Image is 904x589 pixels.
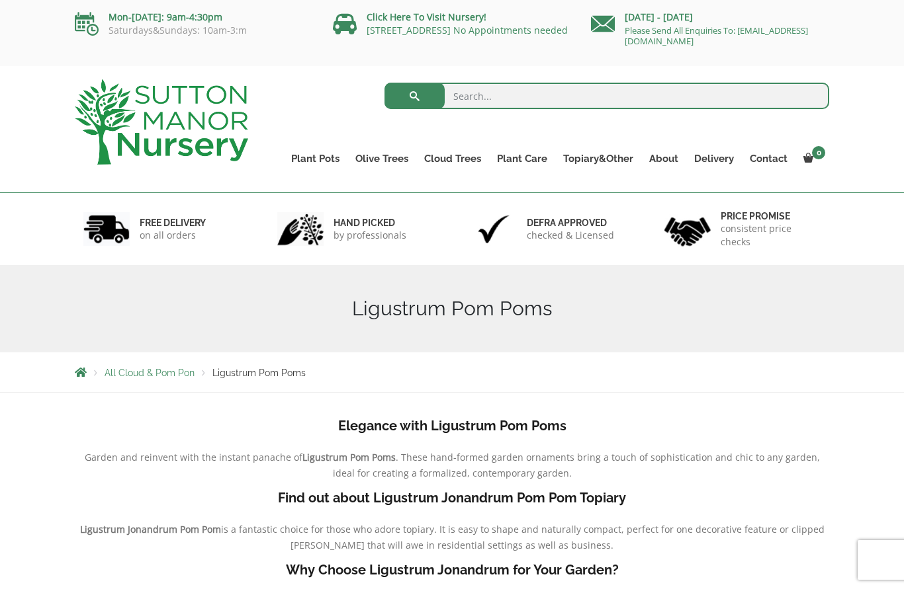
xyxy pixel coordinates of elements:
[278,490,626,506] b: Find out about Ligustrum Jonandrum Pom Pom Topiary
[75,367,829,377] nav: Breadcrumbs
[527,217,614,229] h6: Defra approved
[75,79,248,165] img: logo
[277,212,324,246] img: 2.jpg
[625,24,808,47] a: Please Send All Enquiries To: [EMAIL_ADDRESS][DOMAIN_NAME]
[83,212,130,246] img: 1.jpg
[721,222,821,249] p: consistent price checks
[221,523,825,551] span: is a fantastic choice for those who adore topiary. It is easy to shape and naturally compact, per...
[384,83,830,109] input: Search...
[75,297,829,321] h1: Ligustrum Pom Poms
[75,9,313,25] p: Mon-[DATE]: 9am-4:30pm
[140,229,206,242] p: on all orders
[591,9,829,25] p: [DATE] - [DATE]
[286,562,619,578] b: Why Choose Ligustrum Jonandrum for Your Garden?
[641,149,686,168] a: About
[105,368,195,378] a: All Cloud & Pom Pon
[795,149,829,168] a: 0
[686,149,742,168] a: Delivery
[212,368,306,378] span: Ligustrum Pom Poms
[555,149,641,168] a: Topiary&Other
[367,24,568,36] a: [STREET_ADDRESS] No Appointments needed
[80,523,221,535] b: Ligustrum Jonandrum Pom Pom
[333,451,820,479] span: . These hand-formed garden ornaments bring a touch of sophistication and chic to any garden, idea...
[140,217,206,229] h6: FREE DELIVERY
[471,212,517,246] img: 3.jpg
[75,25,313,36] p: Saturdays&Sundays: 10am-3:m
[489,149,555,168] a: Plant Care
[85,451,302,463] span: Garden and reinvent with the instant panache of
[664,209,711,249] img: 4.jpg
[334,217,406,229] h6: hand picked
[283,149,347,168] a: Plant Pots
[527,229,614,242] p: checked & Licensed
[367,11,486,23] a: Click Here To Visit Nursery!
[721,210,821,222] h6: Price promise
[347,149,416,168] a: Olive Trees
[812,146,825,159] span: 0
[416,149,489,168] a: Cloud Trees
[742,149,795,168] a: Contact
[334,229,406,242] p: by professionals
[338,418,566,434] b: Elegance with Ligustrum Pom Poms
[302,451,396,463] b: Ligustrum Pom Poms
